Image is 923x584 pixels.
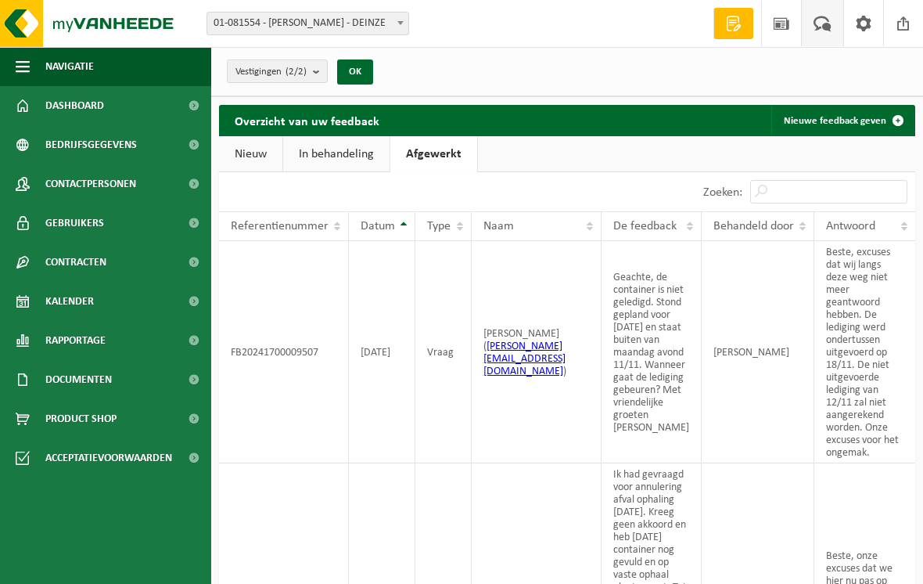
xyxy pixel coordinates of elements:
a: Nieuwe feedback geven [771,105,914,136]
span: Naam [483,220,514,233]
label: Zoeken: [703,186,742,199]
span: Referentienummer [231,220,329,233]
span: De feedback [613,220,677,233]
a: Afgewerkt [390,136,477,172]
span: Behandeld door [713,220,794,233]
span: Contracten [45,243,106,282]
span: Kalender [45,282,94,321]
span: Contactpersonen [45,164,136,204]
h2: Overzicht van uw feedback [219,105,395,135]
span: Acceptatievoorwaarden [45,438,172,478]
span: Navigatie [45,47,94,86]
span: Gebruikers [45,204,104,243]
td: Vraag [415,241,472,463]
a: Nieuw [219,136,282,172]
button: OK [337,59,373,85]
span: Datum [361,220,395,233]
button: Vestigingen(2/2) [227,59,328,83]
td: [PERSON_NAME] [702,241,815,463]
span: Antwoord [826,220,875,233]
a: [PERSON_NAME][EMAIL_ADDRESS][DOMAIN_NAME] [483,341,566,377]
span: Vestigingen [235,60,307,84]
span: Documenten [45,360,112,399]
td: Beste, excuses dat wij langs deze weg niet meer geantwoord hebben. De lediging werd ondertussen u... [814,241,915,463]
span: Dashboard [45,86,104,125]
td: Geachte, de container is niet geledigd. Stond gepland voor [DATE] en staat buiten van maandag avo... [602,241,702,463]
span: Rapportage [45,321,106,360]
span: Bedrijfsgegevens [45,125,137,164]
span: 01-081554 - PETER PELFRENE - DEINZE [207,12,409,35]
span: Type [427,220,451,233]
count: (2/2) [286,67,307,77]
td: [DATE] [349,241,415,463]
span: 01-081554 - PETER PELFRENE - DEINZE [207,13,408,34]
td: FB20241700009507 [219,241,349,463]
span: Product Shop [45,399,117,438]
td: [PERSON_NAME] ( ) [472,241,602,463]
a: In behandeling [283,136,390,172]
